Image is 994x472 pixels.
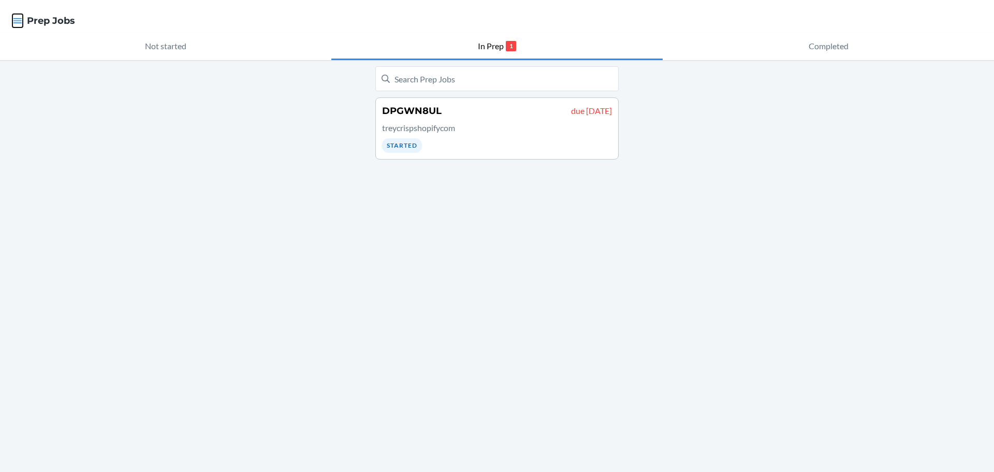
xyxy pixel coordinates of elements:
[506,41,516,51] p: 1
[27,14,75,27] h4: Prep Jobs
[478,40,504,52] p: In Prep
[382,104,442,118] h4: DPGWN8UL
[375,97,619,160] a: DPGWN8ULdue [DATE]treycrispshopifycomStarted
[382,122,612,134] p: treycrispshopifycom
[809,40,849,52] p: Completed
[571,105,612,117] p: due [DATE]
[375,66,619,91] input: Search Prep Jobs
[331,33,663,60] button: In Prep1
[382,138,422,153] div: Started
[145,40,186,52] p: Not started
[663,33,994,60] button: Completed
